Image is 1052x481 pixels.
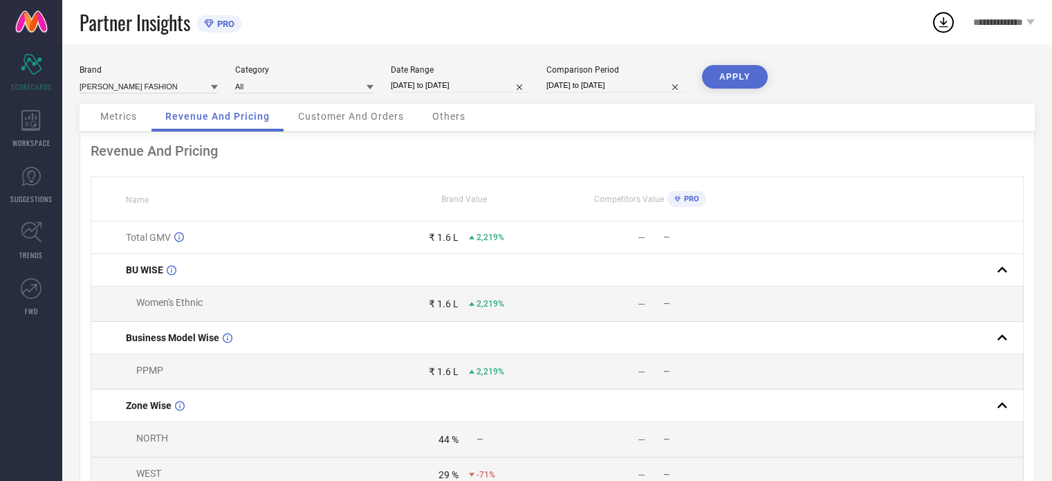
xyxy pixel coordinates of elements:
span: — [663,470,670,480]
div: — [638,434,645,445]
div: 44 % [439,434,459,445]
div: ₹ 1.6 L [429,298,459,309]
span: BU WISE [126,264,163,275]
span: SCORECARDS [11,82,52,92]
div: Date Range [391,65,529,75]
div: — [638,232,645,243]
span: PRO [681,194,699,203]
div: Open download list [931,10,956,35]
span: — [663,233,670,242]
div: ₹ 1.6 L [429,232,459,243]
span: — [477,435,483,444]
span: -71% [477,470,495,480]
div: 29 % [439,469,459,480]
div: — [638,469,645,480]
span: PPMP [136,365,163,376]
span: 2,219% [477,299,504,309]
div: ₹ 1.6 L [429,366,459,377]
div: — [638,298,645,309]
span: — [663,299,670,309]
div: Revenue And Pricing [91,143,1024,159]
span: NORTH [136,433,168,444]
span: — [663,435,670,444]
div: Comparison Period [546,65,685,75]
span: WEST [136,468,161,479]
span: Competitors Value [594,194,664,204]
input: Select date range [391,78,529,93]
span: Business Model Wise [126,332,219,343]
span: Brand Value [441,194,487,204]
span: TRENDS [19,250,43,260]
span: Others [432,111,465,122]
div: — [638,366,645,377]
span: Women's Ethnic [136,297,203,308]
span: Total GMV [126,232,171,243]
span: Partner Insights [80,8,190,37]
span: — [663,367,670,376]
input: Select comparison period [546,78,685,93]
span: PRO [214,19,234,29]
span: 2,219% [477,233,504,242]
div: Category [235,65,373,75]
button: APPLY [702,65,768,89]
span: Customer And Orders [298,111,404,122]
div: Brand [80,65,218,75]
span: SUGGESTIONS [10,194,53,204]
span: FWD [25,306,38,316]
span: WORKSPACE [12,138,50,148]
span: Name [126,195,149,205]
span: Zone Wise [126,400,172,411]
span: 2,219% [477,367,504,376]
span: Revenue And Pricing [165,111,270,122]
span: Metrics [100,111,137,122]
